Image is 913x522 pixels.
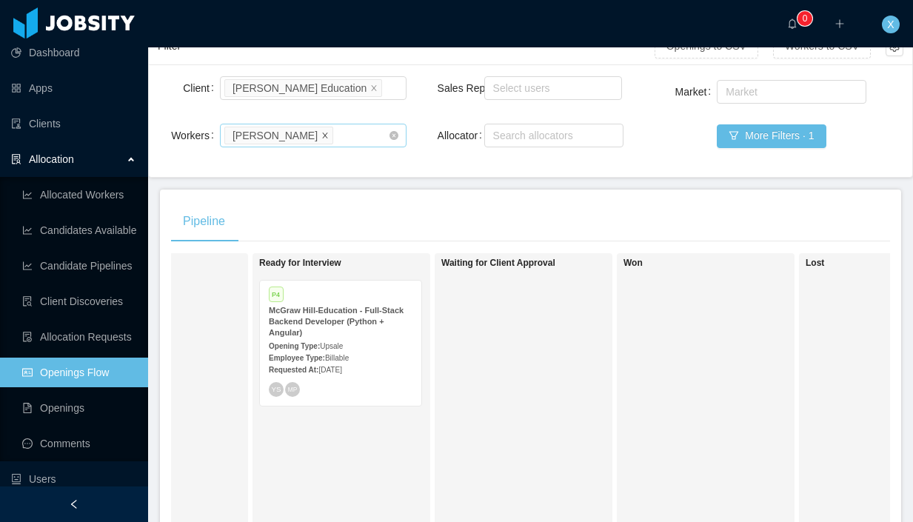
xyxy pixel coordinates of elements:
[271,385,281,393] span: YS
[787,19,797,29] i: icon: bell
[321,131,329,140] i: icon: close
[370,84,378,93] i: icon: close
[675,86,718,98] label: Market
[171,201,237,242] div: Pipeline
[835,19,845,29] i: icon: plus
[717,124,826,148] button: icon: filterMore Filters · 1
[269,354,325,362] strong: Employee Type:
[233,127,318,144] div: [PERSON_NAME]
[22,180,136,210] a: icon: line-chartAllocated Workers
[269,287,284,302] span: P4
[11,38,136,67] a: icon: pie-chartDashboard
[11,464,136,494] a: icon: robotUsers
[22,322,136,352] a: icon: file-doneAllocation Requests
[11,109,136,138] a: icon: auditClients
[489,79,497,97] input: Sales Rep
[171,130,220,141] label: Workers
[721,83,729,101] input: Market
[797,11,812,26] sup: 0
[233,80,367,96] div: [PERSON_NAME] Education
[318,366,341,374] span: [DATE]
[887,16,894,33] span: X
[493,81,607,96] div: Select users
[224,127,333,144] li: Ashutosh Dhanda
[726,84,850,99] div: Market
[22,358,136,387] a: icon: idcardOpenings Flow
[224,79,382,97] li: McGraw-Hill Education
[183,82,220,94] label: Client
[22,429,136,458] a: icon: messageComments
[320,342,343,350] span: Upsale
[623,258,831,269] h1: Won
[269,366,318,374] strong: Requested At:
[22,393,136,423] a: icon: file-textOpenings
[259,258,466,269] h1: Ready for Interview
[269,306,404,337] strong: McGraw Hill-Education - Full-Stack Backend Developer (Python + Angular)
[325,354,349,362] span: Billable
[269,342,320,350] strong: Opening Type:
[77,258,284,269] h1: Candidate Identified
[438,130,488,141] label: Allocator
[22,287,136,316] a: icon: file-searchClient Discoveries
[389,131,398,140] i: icon: close-circle
[438,82,495,94] label: Sales Rep
[288,386,297,392] span: MP
[385,79,393,97] input: Client
[493,128,609,143] div: Search allocators
[11,73,136,103] a: icon: appstoreApps
[22,215,136,245] a: icon: line-chartCandidates Available
[22,251,136,281] a: icon: line-chartCandidate Pipelines
[489,127,497,144] input: Allocator
[336,127,344,144] input: Workers
[441,258,649,269] h1: Waiting for Client Approval
[11,154,21,164] i: icon: solution
[29,153,74,165] span: Allocation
